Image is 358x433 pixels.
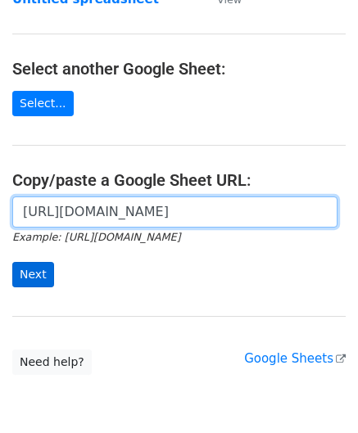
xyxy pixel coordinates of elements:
[12,262,54,287] input: Next
[12,231,180,243] small: Example: [URL][DOMAIN_NAME]
[12,196,338,228] input: Paste your Google Sheet URL here
[12,170,346,190] h4: Copy/paste a Google Sheet URL:
[12,350,92,375] a: Need help?
[12,59,346,79] h4: Select another Google Sheet:
[276,354,358,433] iframe: Chat Widget
[244,351,346,366] a: Google Sheets
[12,91,74,116] a: Select...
